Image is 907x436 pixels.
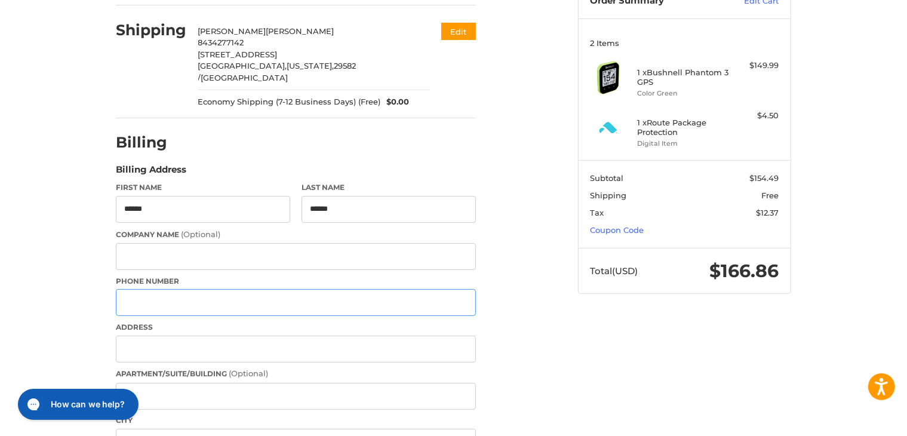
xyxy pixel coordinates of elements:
h4: 1 x Route Package Protection [638,118,729,137]
button: Edit [441,23,476,40]
span: $154.49 [750,173,779,183]
span: [GEOGRAPHIC_DATA] [201,73,288,82]
span: $166.86 [710,260,779,282]
span: $12.37 [757,208,779,217]
span: [STREET_ADDRESS] [198,50,278,59]
li: Digital Item [638,139,729,149]
label: City [116,415,476,426]
iframe: Gorgias live chat messenger [12,385,142,424]
span: 8434277142 [198,38,244,47]
span: Shipping [591,191,627,200]
span: 29582 / [198,61,356,82]
a: Coupon Code [591,225,644,235]
label: Company Name [116,229,476,241]
span: [PERSON_NAME] [198,26,266,36]
h2: Shipping [116,21,186,39]
h2: Billing [116,133,186,152]
small: (Optional) [181,229,220,239]
span: Total (USD) [591,265,638,277]
label: Apartment/Suite/Building [116,368,476,380]
li: Color Green [638,88,729,99]
label: First Name [116,182,290,193]
span: Tax [591,208,604,217]
span: $0.00 [381,96,410,108]
h4: 1 x Bushnell Phantom 3 GPS [638,67,729,87]
label: Phone Number [116,276,476,287]
h3: 2 Items [591,38,779,48]
span: [GEOGRAPHIC_DATA], [198,61,287,70]
span: Subtotal [591,173,624,183]
span: Free [762,191,779,200]
label: Last Name [302,182,476,193]
span: [US_STATE], [287,61,334,70]
label: Address [116,322,476,333]
small: (Optional) [229,369,268,378]
span: Economy Shipping (7-12 Business Days) (Free) [198,96,381,108]
span: [PERSON_NAME] [266,26,334,36]
div: $4.50 [732,110,779,122]
div: $149.99 [732,60,779,72]
legend: Billing Address [116,163,186,182]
